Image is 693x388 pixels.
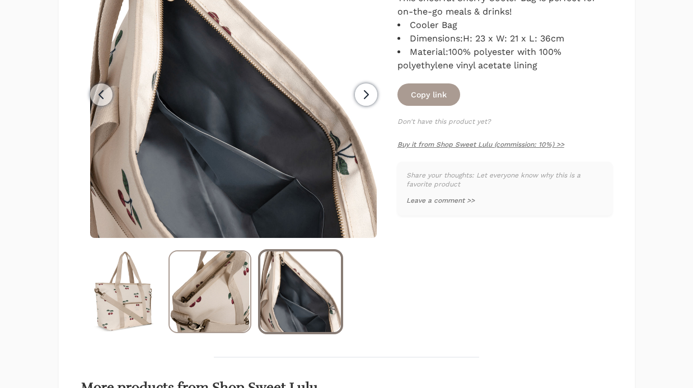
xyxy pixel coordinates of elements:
[406,197,475,204] span: Leave a comment >>
[406,171,603,189] p: Share your thoughts: Let everyone know why this is a favorite product
[397,117,612,126] p: Don't have this product yet?
[260,251,341,332] img: Cherry Cooler Bag, Shop Sweet Lulu
[406,196,475,205] button: Leave a comment >>
[397,18,612,32] li: Cooler Bag
[397,32,612,45] li: Dimensions:
[170,251,250,332] img: Cherry Cooler Bag, Shop Sweet Lulu
[463,33,564,44] span: H: 23 x W: 21 x L: 36cm
[397,83,460,106] button: Copy link
[397,141,564,148] a: Buy it from Shop Sweet Lulu (commission: 10%) >>
[397,46,561,71] span: 100% polyester with 100% polyethylene vinyl acetate lining
[81,251,162,332] img: Cherry Cooler Bag, Shop Sweet Lulu
[397,45,612,72] li: Material:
